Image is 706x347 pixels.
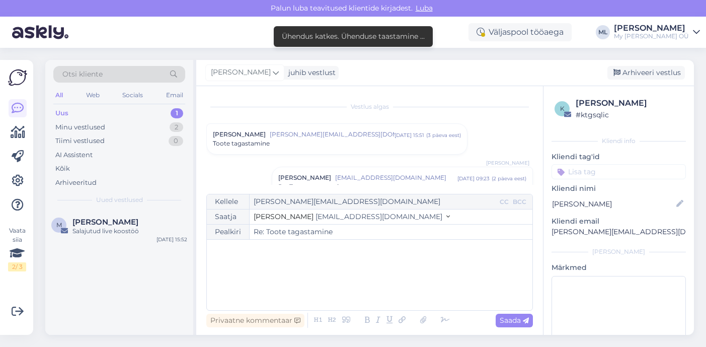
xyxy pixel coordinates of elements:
[169,136,183,146] div: 0
[468,23,572,41] div: Väljaspool tööaega
[72,218,138,227] span: Mario Kull
[395,131,424,139] div: [DATE] 15:51
[492,175,526,182] div: ( 2 päeva eest )
[486,159,529,167] span: [PERSON_NAME]
[270,130,395,139] span: [PERSON_NAME][EMAIL_ADDRESS][DOMAIN_NAME]
[254,212,313,221] span: [PERSON_NAME]
[55,108,68,118] div: Uus
[56,221,62,229] span: M
[62,69,103,80] span: Otsi kliente
[560,105,565,112] span: k
[8,226,26,271] div: Vaata siia
[250,225,532,239] input: Write subject here...
[96,195,143,204] span: Uued vestlused
[614,24,700,40] a: [PERSON_NAME]My [PERSON_NAME] OÜ
[576,109,683,120] div: # ktgsqlic
[213,130,266,139] span: [PERSON_NAME]
[607,66,685,80] div: Arhiveeri vestlus
[614,24,689,32] div: [PERSON_NAME]
[552,198,674,210] input: Lisa nimi
[207,225,250,239] div: Pealkiri
[457,175,490,182] div: [DATE] 09:23
[552,227,686,237] p: [PERSON_NAME][EMAIL_ADDRESS][DOMAIN_NAME]
[552,136,686,146] div: Kliendi info
[55,136,105,146] div: Tiimi vestlused
[500,316,529,325] span: Saada
[278,182,346,191] span: Re: Toote tagastamine
[552,262,686,273] p: Märkmed
[552,152,686,162] p: Kliendi tag'id
[207,194,250,209] div: Kellele
[278,173,331,182] span: [PERSON_NAME]
[552,183,686,194] p: Kliendi nimi
[335,173,457,182] span: [EMAIL_ADDRESS][DOMAIN_NAME]
[413,4,436,13] span: Luba
[170,122,183,132] div: 2
[511,197,528,206] div: BCC
[171,108,183,118] div: 1
[156,236,187,243] div: [DATE] 15:52
[206,314,304,327] div: Privaatne kommentaar
[72,227,187,236] div: Salajutud live koostöö
[316,212,442,221] span: [EMAIL_ADDRESS][DOMAIN_NAME]
[250,194,498,209] input: Recepient...
[211,67,271,78] span: [PERSON_NAME]
[552,247,686,256] div: [PERSON_NAME]
[55,122,105,132] div: Minu vestlused
[55,150,93,160] div: AI Assistent
[207,210,250,224] div: Saatja
[596,25,610,39] div: ML
[164,89,185,102] div: Email
[284,67,336,78] div: juhib vestlust
[120,89,145,102] div: Socials
[84,89,102,102] div: Web
[55,178,97,188] div: Arhiveeritud
[282,31,425,42] div: Ühendus katkes. Ühenduse taastamine ...
[206,102,533,111] div: Vestlus algas
[8,262,26,271] div: 2 / 3
[552,216,686,227] p: Kliendi email
[8,68,27,87] img: Askly Logo
[55,164,70,174] div: Kõik
[576,97,683,109] div: [PERSON_NAME]
[426,131,461,139] div: ( 3 päeva eest )
[552,164,686,179] input: Lisa tag
[498,197,511,206] div: CC
[254,212,450,222] button: [PERSON_NAME] [EMAIL_ADDRESS][DOMAIN_NAME]
[614,32,689,40] div: My [PERSON_NAME] OÜ
[213,139,270,148] span: Toote tagastamine
[53,89,65,102] div: All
